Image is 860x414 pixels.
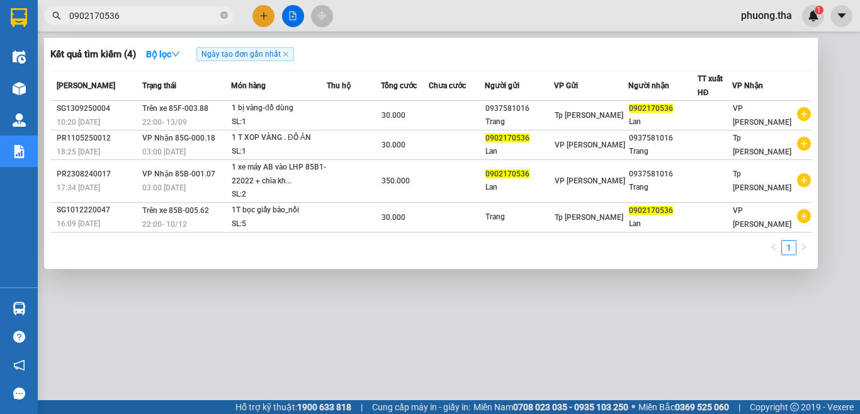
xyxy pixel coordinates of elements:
[232,101,326,115] div: 1 bị vàng-đồ dùng
[232,204,326,217] div: 1T bọc giấy báo_nồi
[13,388,25,400] span: message
[142,104,208,113] span: Trên xe 85F-003.88
[781,240,796,255] li: 1
[142,81,176,90] span: Trạng thái
[232,115,326,129] div: SL: 1
[429,81,466,90] span: Chưa cước
[142,183,186,192] span: 03:00 [DATE]
[136,44,190,64] button: Bộ lọcdown
[555,176,625,185] span: VP [PERSON_NAME]
[485,102,553,115] div: 0937581016
[485,210,553,224] div: Trang
[57,168,139,181] div: PR2308240017
[733,206,791,229] span: VP [PERSON_NAME]
[171,50,180,59] span: down
[146,49,180,59] strong: Bộ lọc
[13,82,26,95] img: warehouse-icon
[142,170,215,178] span: VP Nhận 85B-001.07
[232,217,326,231] div: SL: 5
[381,81,417,90] span: Tổng cước
[698,74,723,97] span: TT xuất HĐ
[796,240,812,255] button: right
[57,132,139,145] div: PR1105250012
[485,170,529,178] span: 0902170536
[797,107,811,121] span: plus-circle
[52,11,61,20] span: search
[232,161,326,188] div: 1 xe máy AB vào LHP 85B1-22022 + chìa kh...
[50,48,136,61] h3: Kết quả tìm kiếm ( 4 )
[766,240,781,255] li: Previous Page
[57,118,100,127] span: 10:20 [DATE]
[629,217,697,231] div: Lan
[629,132,697,145] div: 0937581016
[733,104,791,127] span: VP [PERSON_NAME]
[57,147,100,156] span: 18:25 [DATE]
[797,137,811,151] span: plus-circle
[555,213,623,222] span: Tp [PERSON_NAME]
[485,115,553,129] div: Trang
[142,118,187,127] span: 22:00 - 13/09
[555,111,623,120] span: Tp [PERSON_NAME]
[766,240,781,255] button: left
[485,81,519,90] span: Người gửi
[629,104,673,113] span: 0902170536
[327,81,351,90] span: Thu hộ
[220,11,228,19] span: close-circle
[796,240,812,255] li: Next Page
[13,359,25,371] span: notification
[732,81,763,90] span: VP Nhận
[629,206,673,215] span: 0902170536
[57,204,139,217] div: SG1012220047
[57,102,139,115] div: SG1309250004
[382,213,405,222] span: 30.000
[57,81,115,90] span: [PERSON_NAME]
[142,206,209,215] span: Trên xe 85B-005.62
[629,145,697,158] div: Trang
[782,241,796,255] a: 1
[485,181,553,194] div: Lan
[196,47,294,61] span: Ngày tạo đơn gần nhất
[382,141,405,149] span: 30.000
[485,145,553,158] div: Lan
[142,134,215,142] span: VP Nhận 85G-000.18
[555,141,625,149] span: VP [PERSON_NAME]
[57,183,100,192] span: 17:34 [DATE]
[13,302,26,315] img: warehouse-icon
[232,131,326,145] div: 1 T XOP VÀNG . ĐỒ ĂN
[13,331,25,343] span: question-circle
[232,145,326,159] div: SL: 1
[13,113,26,127] img: warehouse-icon
[629,181,697,194] div: Trang
[232,188,326,202] div: SL: 2
[628,81,669,90] span: Người nhận
[800,243,808,251] span: right
[797,173,811,187] span: plus-circle
[797,209,811,223] span: plus-circle
[142,147,186,156] span: 03:00 [DATE]
[283,51,289,57] span: close
[554,81,578,90] span: VP Gửi
[11,8,27,27] img: logo-vxr
[733,134,791,156] span: Tp [PERSON_NAME]
[733,170,791,192] span: Tp [PERSON_NAME]
[629,115,697,129] div: Lan
[13,145,26,158] img: solution-icon
[382,111,405,120] span: 30.000
[69,9,218,23] input: Tìm tên, số ĐT hoặc mã đơn
[382,176,410,185] span: 350.000
[57,219,100,228] span: 16:09 [DATE]
[770,243,778,251] span: left
[231,81,266,90] span: Món hàng
[629,168,697,181] div: 0937581016
[220,10,228,22] span: close-circle
[13,50,26,64] img: warehouse-icon
[485,134,529,142] span: 0902170536
[142,220,187,229] span: 22:00 - 10/12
